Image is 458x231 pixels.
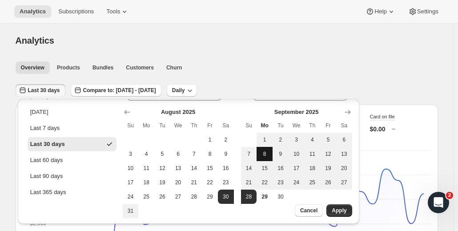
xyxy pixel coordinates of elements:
div: Last 7 days [30,124,60,133]
button: Last 7 days [28,121,117,135]
span: Help [374,8,386,15]
button: Today Monday September 29 2025 [257,190,273,204]
div: Last 60 days [30,156,63,165]
button: Tuesday August 26 2025 [154,190,170,204]
button: Friday August 15 2025 [202,161,218,175]
span: 22 [205,179,214,186]
span: 16 [221,165,230,172]
button: Sunday September 14 2025 [241,161,257,175]
span: 5 [324,136,333,143]
span: 26 [158,193,167,200]
button: Monday August 4 2025 [138,147,154,161]
button: Wednesday September 3 2025 [289,133,305,147]
button: Daily [167,84,197,97]
span: 17 [292,165,301,172]
th: Wednesday [170,118,186,133]
span: 24 [292,179,301,186]
button: Cancel [295,204,323,217]
span: Tools [106,8,120,15]
button: Friday September 19 2025 [320,161,336,175]
span: 2 [221,136,230,143]
button: Tuesday September 16 2025 [273,161,289,175]
th: Friday [320,118,336,133]
span: 21 [189,179,198,186]
span: 30 [276,193,285,200]
span: 30 [221,193,230,200]
span: 25 [142,193,151,200]
button: Tuesday September 30 2025 [273,190,289,204]
span: 13 [174,165,183,172]
span: Cancel [300,207,317,214]
span: 1 [260,136,269,143]
button: Wednesday September 17 2025 [289,161,305,175]
span: 26 [324,179,333,186]
button: Wednesday September 24 2025 [289,175,305,190]
span: Sa [221,122,230,129]
button: Sunday August 24 2025 [123,190,139,204]
span: 29 [205,193,214,200]
button: Start of range Saturday August 30 2025 [218,190,234,204]
button: Sunday August 10 2025 [123,161,139,175]
span: Analytics [20,8,46,15]
span: 21 [245,179,253,186]
span: 6 [174,150,183,158]
span: 4 [308,136,317,143]
span: 29 [260,193,269,200]
span: Customers [126,64,154,71]
span: 19 [324,165,333,172]
span: 11 [308,150,317,158]
div: Last 365 days [30,188,66,197]
span: Th [189,122,198,129]
button: Last 365 days [28,185,117,199]
span: 22 [260,179,269,186]
button: Show previous month, July 2025 [121,106,133,118]
span: 16 [276,165,285,172]
th: Sunday [241,118,257,133]
span: 19 [158,179,167,186]
span: 10 [126,165,135,172]
span: 9 [276,150,285,158]
span: We [174,122,183,129]
button: Monday September 8 2025 [257,147,273,161]
button: Saturday August 16 2025 [218,161,234,175]
span: Products [57,64,80,71]
button: Last 60 days [28,153,117,167]
th: Monday [257,118,273,133]
span: 20 [174,179,183,186]
span: 14 [189,165,198,172]
button: Friday August 29 2025 [202,190,218,204]
button: Wednesday August 20 2025 [170,175,186,190]
span: Card on file [370,114,395,119]
th: Saturday [336,118,352,133]
button: Subscriptions [53,5,99,18]
span: 20 [340,165,349,172]
span: 4 [142,150,151,158]
span: Overview [21,64,44,71]
button: Monday September 15 2025 [257,161,273,175]
button: Thursday August 14 2025 [186,161,202,175]
button: Compare to: [DATE] - [DATE] [71,84,161,97]
span: Tu [276,122,285,129]
span: 11 [142,165,151,172]
span: 31 [126,207,135,215]
button: Thursday August 21 2025 [186,175,202,190]
button: Last 30 days [16,84,65,97]
span: Tu [158,122,167,129]
span: Churn [166,64,182,71]
span: 13 [340,150,349,158]
span: 18 [308,165,317,172]
button: Tuesday August 19 2025 [154,175,170,190]
th: Tuesday [273,118,289,133]
button: Friday September 5 2025 [320,133,336,147]
button: Thursday September 25 2025 [304,175,320,190]
th: Friday [202,118,218,133]
span: 15 [260,165,269,172]
button: Sunday August 31 2025 [123,204,139,218]
span: Su [126,122,135,129]
th: Saturday [218,118,234,133]
span: Apply [332,207,346,214]
span: 23 [221,179,230,186]
button: [DATE] [28,105,117,119]
span: Su [245,122,253,129]
th: Monday [138,118,154,133]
